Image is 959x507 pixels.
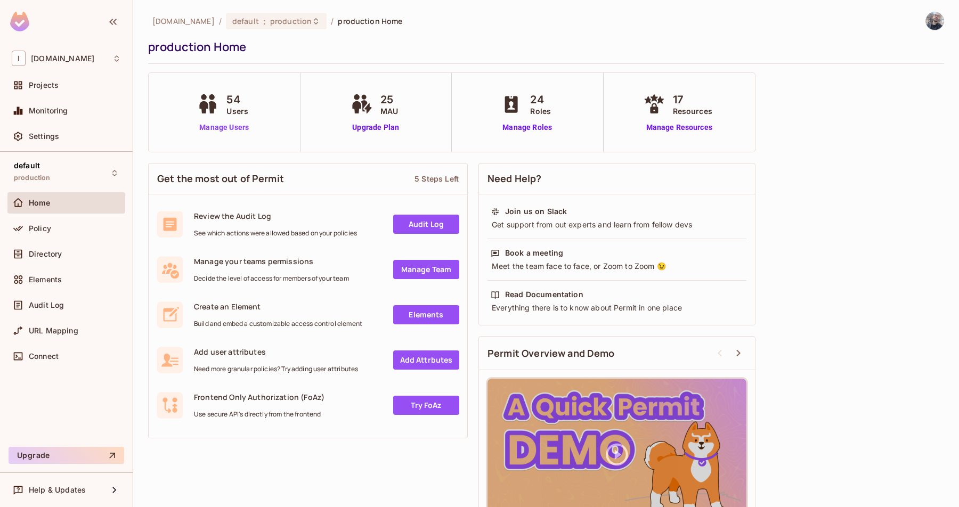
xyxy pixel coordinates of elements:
[29,486,86,494] span: Help & Updates
[415,174,459,184] div: 5 Steps Left
[226,92,248,108] span: 54
[498,122,556,133] a: Manage Roles
[348,122,403,133] a: Upgrade Plan
[194,392,324,402] span: Frontend Only Authorization (FoAz)
[393,215,459,234] a: Audit Log
[505,248,563,258] div: Book a meeting
[10,12,29,31] img: SReyMgAAAABJRU5ErkJggg==
[14,161,40,170] span: default
[31,54,94,63] span: Workspace: inventa.shop
[338,16,402,26] span: production Home
[487,347,615,360] span: Permit Overview and Demo
[393,260,459,279] a: Manage Team
[194,365,358,373] span: Need more granular policies? Try adding user attributes
[29,132,59,141] span: Settings
[491,219,743,230] div: Get support from out experts and learn from fellow devs
[673,105,712,117] span: Resources
[505,206,567,217] div: Join us on Slack
[9,447,124,464] button: Upgrade
[148,39,939,55] div: production Home
[331,16,334,26] li: /
[194,347,358,357] span: Add user attributes
[29,199,51,207] span: Home
[530,92,551,108] span: 24
[152,16,215,26] span: the active workspace
[491,261,743,272] div: Meet the team face to face, or Zoom to Zoom 😉
[29,250,62,258] span: Directory
[194,320,362,328] span: Build and embed a customizable access control element
[12,51,26,66] span: I
[194,122,254,133] a: Manage Users
[487,172,542,185] span: Need Help?
[29,301,64,309] span: Audit Log
[14,174,51,182] span: production
[505,289,583,300] div: Read Documentation
[194,410,324,419] span: Use secure API's directly from the frontend
[380,105,398,117] span: MAU
[29,224,51,233] span: Policy
[219,16,222,26] li: /
[380,92,398,108] span: 25
[29,275,62,284] span: Elements
[270,16,312,26] span: production
[157,172,284,185] span: Get the most out of Permit
[194,301,362,312] span: Create an Element
[393,350,459,370] a: Add Attrbutes
[641,122,718,133] a: Manage Resources
[226,105,248,117] span: Users
[194,256,349,266] span: Manage your teams permissions
[393,396,459,415] a: Try FoAz
[530,105,551,117] span: Roles
[194,229,357,238] span: See which actions were allowed based on your policies
[29,81,59,89] span: Projects
[29,352,59,361] span: Connect
[263,17,266,26] span: :
[194,211,357,221] span: Review the Audit Log
[232,16,259,26] span: default
[29,326,78,335] span: URL Mapping
[926,12,944,30] img: Hugo Ariaz
[393,305,459,324] a: Elements
[491,302,743,313] div: Everything there is to know about Permit in one place
[29,107,68,115] span: Monitoring
[194,274,349,283] span: Decide the level of access for members of your team
[673,92,712,108] span: 17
